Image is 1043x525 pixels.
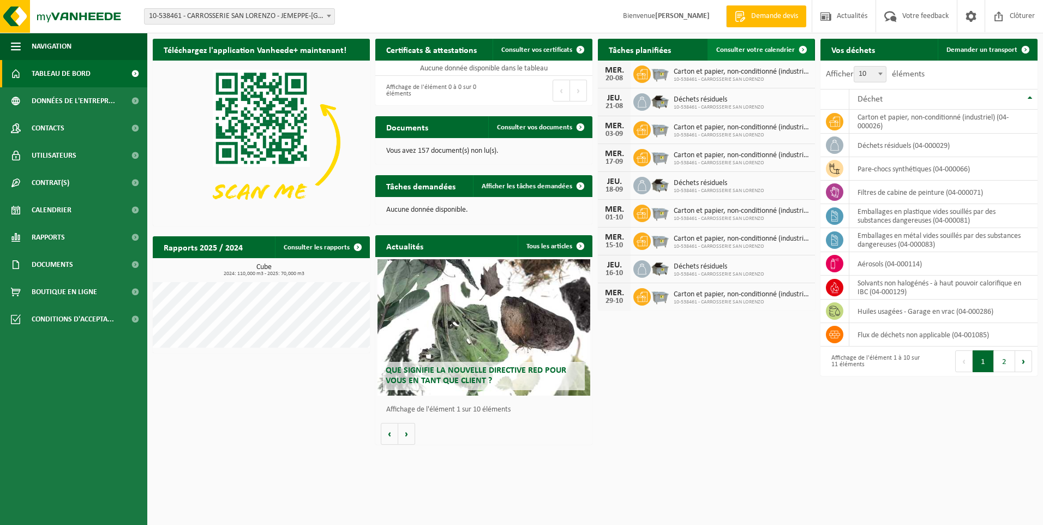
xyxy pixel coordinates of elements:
[748,11,801,22] span: Demande devis
[674,271,764,278] span: 10-538461 - CARROSSERIE SAN LORENZO
[32,87,115,115] span: Données de l'entrepr...
[674,207,810,216] span: Carton et papier, non-conditionné (industriel)
[398,423,415,445] button: Volgende
[973,350,994,372] button: 1
[603,130,625,138] div: 03-09
[651,203,669,222] img: WB-2500-GAL-GY-01
[603,214,625,222] div: 01-10
[603,177,625,186] div: JEU.
[381,423,398,445] button: Vorige
[553,80,570,102] button: Previous
[375,235,434,256] h2: Actualités
[275,236,369,258] a: Consulter les rapports
[603,289,625,297] div: MER.
[826,349,924,373] div: Affichage de l'élément 1 à 10 sur 11 éléments
[674,160,810,166] span: 10-538461 - CARROSSERIE SAN LORENZO
[946,46,1017,53] span: Demander un transport
[603,103,625,110] div: 21-08
[674,96,764,104] span: Déchets résiduels
[674,104,764,111] span: 10-538461 - CARROSSERIE SAN LORENZO
[674,290,810,299] span: Carton et papier, non-conditionné (industriel)
[849,157,1038,181] td: pare-chocs synthétiques (04-000066)
[849,252,1038,276] td: aérosols (04-000114)
[603,233,625,242] div: MER.
[153,236,254,258] h2: Rapports 2025 / 2024
[651,287,669,305] img: WB-2500-GAL-GY-01
[386,147,582,155] p: Vous avez 157 document(s) non lu(s).
[386,366,566,385] span: Que signifie la nouvelle directive RED pour vous en tant que client ?
[674,262,764,271] span: Déchets résiduels
[386,206,582,214] p: Aucune donnée disponible.
[32,33,71,60] span: Navigation
[674,243,810,250] span: 10-538461 - CARROSSERIE SAN LORENZO
[375,175,466,196] h2: Tâches demandées
[651,231,669,249] img: WB-2500-GAL-GY-01
[849,134,1038,157] td: déchets résiduels (04-000029)
[32,251,73,278] span: Documents
[849,228,1038,252] td: emballages en métal vides souillés par des substances dangereuses (04-000083)
[375,61,592,76] td: Aucune donnée disponible dans le tableau
[854,67,886,82] span: 10
[603,297,625,305] div: 29-10
[153,61,370,224] img: Download de VHEPlus App
[603,66,625,75] div: MER.
[1015,350,1032,372] button: Next
[570,80,587,102] button: Next
[674,216,810,222] span: 10-538461 - CARROSSERIE SAN LORENZO
[651,259,669,277] img: WB-5000-GAL-GY-01
[826,70,925,79] label: Afficher éléments
[849,323,1038,347] td: flux de déchets non applicable (04-001085)
[482,183,572,190] span: Afficher les tâches demandées
[518,235,591,257] a: Tous les articles
[651,64,669,82] img: WB-2500-GAL-GY-01
[849,276,1038,300] td: solvants non halogénés - à haut pouvoir calorifique en IBC (04-000129)
[854,66,886,82] span: 10
[32,60,91,87] span: Tableau de bord
[674,123,810,132] span: Carton et papier, non-conditionné (industriel)
[674,151,810,160] span: Carton et papier, non-conditionné (industriel)
[849,204,1038,228] td: emballages en plastique vides souillés par des substances dangereuses (04-000081)
[158,264,370,277] h3: Cube
[651,120,669,138] img: WB-2500-GAL-GY-01
[158,271,370,277] span: 2024: 110,000 m3 - 2025: 70,000 m3
[651,147,669,166] img: WB-2500-GAL-GY-01
[674,299,810,306] span: 10-538461 - CARROSSERIE SAN LORENZO
[497,124,572,131] span: Consulter vos documents
[32,196,71,224] span: Calendrier
[849,181,1038,204] td: filtres de cabine de peinture (04-000071)
[674,132,810,139] span: 10-538461 - CARROSSERIE SAN LORENZO
[32,278,97,306] span: Boutique en ligne
[377,259,590,396] a: Que signifie la nouvelle directive RED pour vous en tant que client ?
[674,188,764,194] span: 10-538461 - CARROSSERIE SAN LORENZO
[603,122,625,130] div: MER.
[32,169,69,196] span: Contrat(s)
[32,306,114,333] span: Conditions d'accepta...
[674,179,764,188] span: Déchets résiduels
[674,76,810,83] span: 10-538461 - CARROSSERIE SAN LORENZO
[493,39,591,61] a: Consulter vos certificats
[708,39,814,61] a: Consulter votre calendrier
[603,75,625,82] div: 20-08
[716,46,795,53] span: Consulter votre calendrier
[603,150,625,158] div: MER.
[32,115,64,142] span: Contacts
[849,300,1038,323] td: huiles usagées - Garage en vrac (04-000286)
[603,261,625,270] div: JEU.
[144,8,335,25] span: 10-538461 - CARROSSERIE SAN LORENZO - JEMEPPE-SUR-MEUSE
[488,116,591,138] a: Consulter vos documents
[603,205,625,214] div: MER.
[651,92,669,110] img: WB-5000-GAL-GY-01
[598,39,682,60] h2: Tâches planifiées
[674,235,810,243] span: Carton et papier, non-conditionné (industriel)
[32,224,65,251] span: Rapports
[603,270,625,277] div: 16-10
[820,39,886,60] h2: Vos déchets
[858,95,883,104] span: Déchet
[386,406,587,414] p: Affichage de l'élément 1 sur 10 éléments
[375,39,488,60] h2: Certificats & attestations
[726,5,806,27] a: Demande devis
[381,79,478,103] div: Affichage de l'élément 0 à 0 sur 0 éléments
[674,68,810,76] span: Carton et papier, non-conditionné (industriel)
[603,158,625,166] div: 17-09
[938,39,1036,61] a: Demander un transport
